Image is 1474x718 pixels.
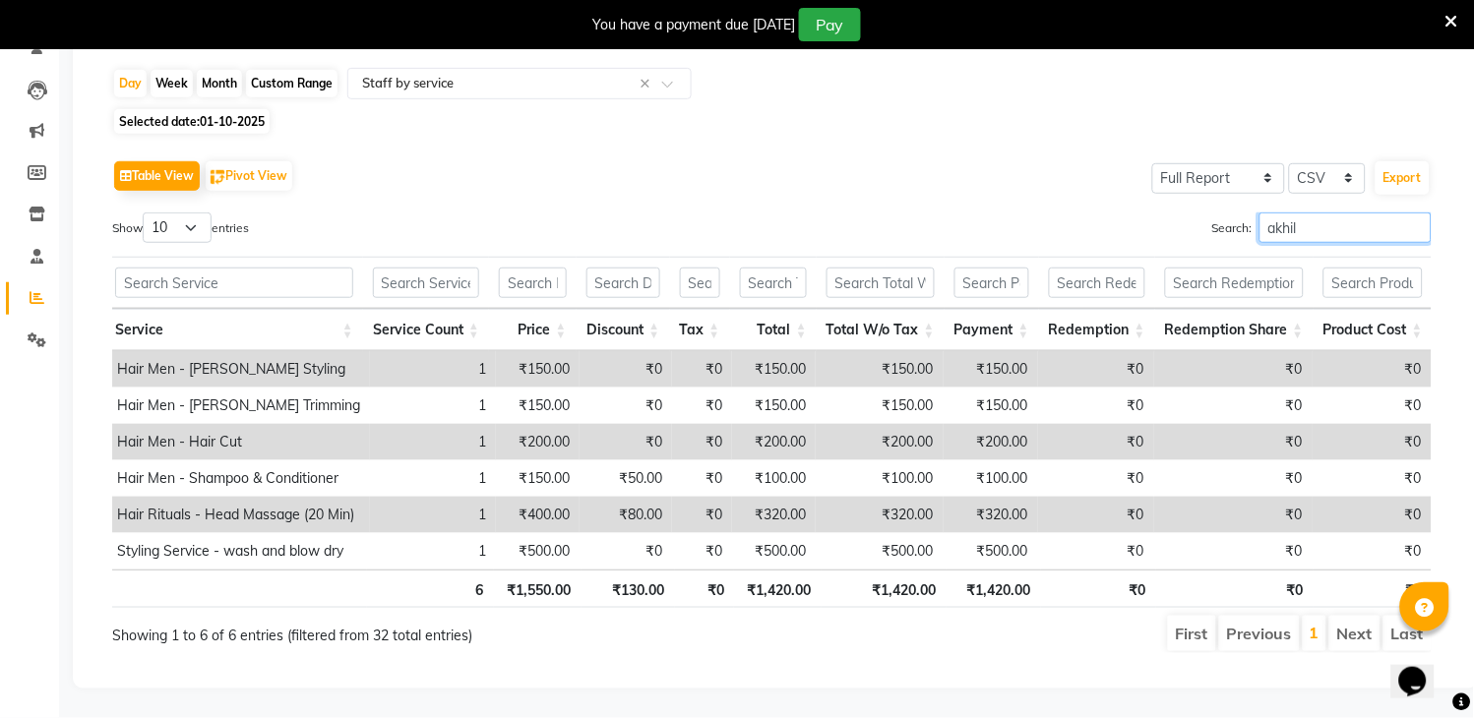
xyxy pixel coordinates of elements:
[1155,309,1314,351] th: Redemption Share: activate to sort column ascending
[944,388,1038,424] td: ₹150.00
[211,170,225,185] img: pivot.png
[732,533,816,569] td: ₹500.00
[944,533,1038,569] td: ₹500.00
[1154,533,1313,569] td: ₹0
[1154,460,1313,497] td: ₹0
[1038,388,1154,424] td: ₹0
[1038,497,1154,533] td: ₹0
[944,460,1038,497] td: ₹100.00
[200,114,265,129] span: 01-10-2025
[496,424,580,460] td: ₹200.00
[640,74,656,94] span: Clear all
[1313,497,1432,533] td: ₹0
[580,388,672,424] td: ₹0
[1313,533,1432,569] td: ₹0
[732,424,816,460] td: ₹200.00
[816,533,944,569] td: ₹500.00
[370,351,496,388] td: 1
[1038,351,1154,388] td: ₹0
[496,388,580,424] td: ₹150.00
[816,497,944,533] td: ₹320.00
[105,309,363,351] th: Service: activate to sort column ascending
[370,424,496,460] td: 1
[370,388,496,424] td: 1
[114,161,200,191] button: Table View
[1313,388,1432,424] td: ₹0
[816,460,944,497] td: ₹100.00
[580,351,672,388] td: ₹0
[1038,424,1154,460] td: ₹0
[115,268,353,298] input: Search Service
[680,268,720,298] input: Search Tax
[734,569,822,608] th: ₹1,420.00
[107,497,370,533] td: Hair Rituals - Head Massage (20 Min)
[580,497,672,533] td: ₹80.00
[1313,424,1432,460] td: ₹0
[947,569,1041,608] th: ₹1,420.00
[1154,388,1313,424] td: ₹0
[672,533,732,569] td: ₹0
[730,309,817,351] th: Total: activate to sort column ascending
[206,161,292,191] button: Pivot View
[580,460,672,497] td: ₹50.00
[740,268,807,298] input: Search Total
[246,70,338,97] div: Custom Range
[114,109,270,134] span: Selected date:
[945,309,1039,351] th: Payment: activate to sort column ascending
[1038,460,1154,497] td: ₹0
[1154,424,1313,460] td: ₹0
[1165,268,1304,298] input: Search Redemption Share
[107,351,370,388] td: Hair Men - [PERSON_NAME] Styling
[151,70,193,97] div: Week
[1041,569,1156,608] th: ₹0
[944,497,1038,533] td: ₹320.00
[107,424,370,460] td: Hair Men - Hair Cut
[370,497,496,533] td: 1
[816,351,944,388] td: ₹150.00
[582,569,675,608] th: ₹130.00
[1391,639,1454,698] iframe: chat widget
[1313,460,1432,497] td: ₹0
[143,212,212,243] select: Showentries
[1154,497,1313,533] td: ₹0
[672,497,732,533] td: ₹0
[1259,212,1432,243] input: Search:
[112,212,249,243] label: Show entries
[1314,309,1433,351] th: Product Cost: activate to sort column ascending
[944,424,1038,460] td: ₹200.00
[816,424,944,460] td: ₹200.00
[732,497,816,533] td: ₹320.00
[675,569,734,608] th: ₹0
[1154,351,1313,388] td: ₹0
[494,569,582,608] th: ₹1,550.00
[732,460,816,497] td: ₹100.00
[944,351,1038,388] td: ₹150.00
[197,70,242,97] div: Month
[817,309,945,351] th: Total W/o Tax: activate to sort column ascending
[1038,533,1154,569] td: ₹0
[489,309,576,351] th: Price: activate to sort column ascending
[580,533,672,569] td: ₹0
[822,569,947,608] th: ₹1,420.00
[499,268,566,298] input: Search Price
[580,424,672,460] td: ₹0
[954,268,1029,298] input: Search Payment
[370,533,496,569] td: 1
[1323,268,1423,298] input: Search Product Cost
[586,268,660,298] input: Search Discount
[799,8,861,41] button: Pay
[370,460,496,497] td: 1
[496,460,580,497] td: ₹150.00
[363,309,490,351] th: Service Count: activate to sort column ascending
[827,268,935,298] input: Search Total W/o Tax
[1313,351,1432,388] td: ₹0
[496,533,580,569] td: ₹500.00
[1314,569,1433,608] th: ₹0
[1212,212,1432,243] label: Search:
[732,388,816,424] td: ₹150.00
[1156,569,1314,608] th: ₹0
[107,388,370,424] td: Hair Men - [PERSON_NAME] Trimming
[732,351,816,388] td: ₹150.00
[1039,309,1155,351] th: Redemption: activate to sort column ascending
[114,70,147,97] div: Day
